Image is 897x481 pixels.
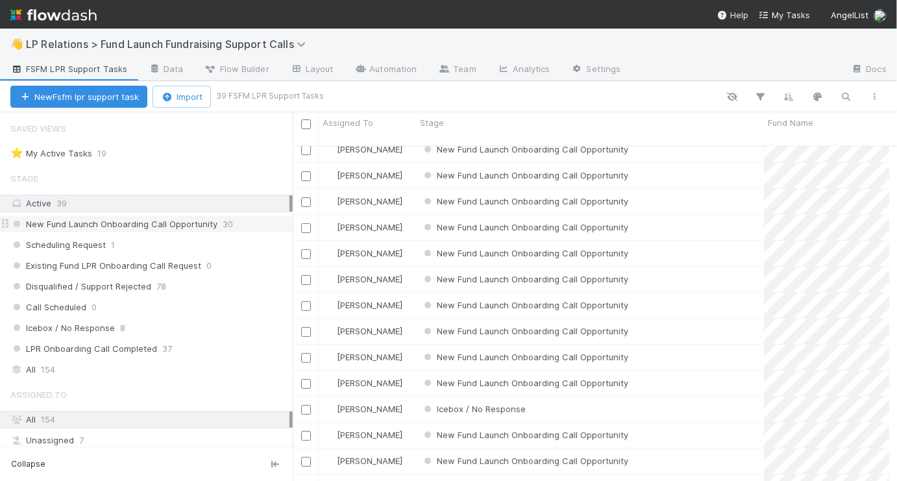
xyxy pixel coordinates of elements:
span: [PERSON_NAME] [337,430,402,440]
input: Toggle Row Selected [301,171,311,181]
span: [PERSON_NAME] [337,404,402,414]
span: 8 [120,320,125,336]
img: logo-inverted-e16ddd16eac7371096b0.svg [10,4,97,26]
span: Stage [420,116,444,129]
span: 154 [41,414,55,425]
input: Toggle Row Selected [301,327,311,337]
img: avatar_6177bb6d-328c-44fd-b6eb-4ffceaabafa4.png [325,170,335,180]
span: Disqualified / Support Rejected [10,278,151,295]
img: avatar_6177bb6d-328c-44fd-b6eb-4ffceaabafa4.png [874,9,887,22]
span: Assigned To [323,116,373,129]
span: 30 [223,216,233,232]
a: Analytics [487,60,561,80]
div: New Fund Launch Onboarding Call Opportunity [421,273,628,286]
div: [PERSON_NAME] [324,273,402,286]
input: Toggle Row Selected [301,379,311,389]
div: [PERSON_NAME] [324,351,402,364]
span: 0 [206,258,212,274]
span: AngelList [831,10,868,20]
input: Toggle All Rows Selected [301,119,311,129]
span: [PERSON_NAME] [337,274,402,284]
span: [PERSON_NAME] [337,456,402,466]
img: avatar_218ae7b5-dcd5-4ccc-b5d5-7cc00ae2934f.png [325,196,335,206]
span: FSFM LPR Support Tasks [10,62,127,75]
div: New Fund Launch Onboarding Call Opportunity [421,351,628,364]
span: 👋 [10,38,23,49]
span: Icebox / No Response [10,320,115,336]
div: New Fund Launch Onboarding Call Opportunity [421,376,628,389]
span: [PERSON_NAME] [337,352,402,362]
div: My Active Tasks [10,145,92,162]
input: Toggle Row Selected [301,431,311,441]
span: [PERSON_NAME] [337,144,402,154]
div: New Fund Launch Onboarding Call Opportunity [421,169,628,182]
div: [PERSON_NAME] [324,247,402,260]
span: New Fund Launch Onboarding Call Opportunity [421,144,628,154]
div: New Fund Launch Onboarding Call Opportunity [421,428,628,441]
span: New Fund Launch Onboarding Call Opportunity [421,456,628,466]
input: Toggle Row Selected [301,275,311,285]
span: Icebox / No Response [421,404,526,414]
div: [PERSON_NAME] [324,428,402,441]
span: New Fund Launch Onboarding Call Opportunity [421,326,628,336]
a: Layout [280,60,344,80]
img: avatar_6177bb6d-328c-44fd-b6eb-4ffceaabafa4.png [325,456,335,466]
span: 78 [156,278,166,295]
input: Toggle Row Selected [301,353,311,363]
span: New Fund Launch Onboarding Call Opportunity [421,430,628,440]
div: [PERSON_NAME] [324,169,402,182]
span: 39 [56,198,67,208]
span: [PERSON_NAME] [337,326,402,336]
div: [PERSON_NAME] [324,195,402,208]
span: New Fund Launch Onboarding Call Opportunity [421,274,628,284]
span: ⭐ [10,147,23,158]
span: New Fund Launch Onboarding Call Opportunity [421,222,628,232]
span: Existing Fund LPR Onboarding Call Request [10,258,201,274]
div: New Fund Launch Onboarding Call Opportunity [421,195,628,208]
div: Icebox / No Response [421,402,526,415]
div: New Fund Launch Onboarding Call Opportunity [421,299,628,312]
div: New Fund Launch Onboarding Call Opportunity [421,454,628,467]
span: Scheduling Request [10,237,106,253]
img: avatar_218ae7b5-dcd5-4ccc-b5d5-7cc00ae2934f.png [325,300,335,310]
span: New Fund Launch Onboarding Call Opportunity [421,352,628,362]
img: avatar_218ae7b5-dcd5-4ccc-b5d5-7cc00ae2934f.png [325,274,335,284]
span: Fund Name [768,116,813,129]
div: [PERSON_NAME] [324,376,402,389]
div: New Fund Launch Onboarding Call Opportunity [421,143,628,156]
input: Toggle Row Selected [301,223,311,233]
input: Toggle Row Selected [301,249,311,259]
div: [PERSON_NAME] [324,221,402,234]
span: 7 [79,432,84,449]
span: [PERSON_NAME] [337,170,402,180]
img: avatar_6177bb6d-328c-44fd-b6eb-4ffceaabafa4.png [325,404,335,414]
span: 154 [41,362,55,378]
span: New Fund Launch Onboarding Call Opportunity [421,378,628,388]
a: My Tasks [759,8,810,21]
span: New Fund Launch Onboarding Call Opportunity [421,196,628,206]
small: 39 FSFM LPR Support Tasks [216,90,324,102]
img: avatar_218ae7b5-dcd5-4ccc-b5d5-7cc00ae2934f.png [325,248,335,258]
span: [PERSON_NAME] [337,378,402,388]
img: avatar_218ae7b5-dcd5-4ccc-b5d5-7cc00ae2934f.png [325,430,335,440]
span: Assigned To [10,382,67,408]
div: [PERSON_NAME] [324,299,402,312]
a: Docs [841,60,897,80]
a: Settings [561,60,632,80]
img: avatar_6177bb6d-328c-44fd-b6eb-4ffceaabafa4.png [325,326,335,336]
span: [PERSON_NAME] [337,300,402,310]
div: Unassigned [10,432,289,449]
div: [PERSON_NAME] [324,325,402,338]
button: NewFsfm lpr support task [10,86,147,108]
span: Collapse [11,458,45,470]
span: New Fund Launch Onboarding Call Opportunity [421,170,628,180]
span: 1 [111,237,115,253]
input: Toggle Row Selected [301,301,311,311]
img: avatar_6177bb6d-328c-44fd-b6eb-4ffceaabafa4.png [325,144,335,154]
img: avatar_6177bb6d-328c-44fd-b6eb-4ffceaabafa4.png [325,222,335,232]
div: New Fund Launch Onboarding Call Opportunity [421,325,628,338]
span: New Fund Launch Onboarding Call Opportunity [421,300,628,310]
div: All [10,412,289,428]
img: avatar_6177bb6d-328c-44fd-b6eb-4ffceaabafa4.png [325,378,335,388]
span: Flow Builder [204,62,269,75]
